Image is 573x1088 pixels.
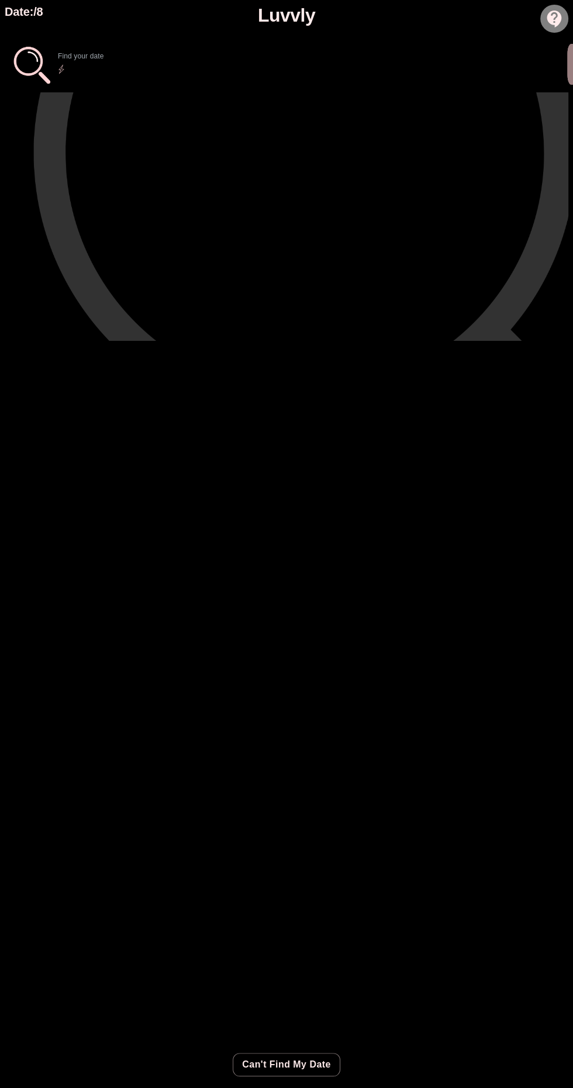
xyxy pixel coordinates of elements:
h1: Luvvly [5,5,568,26]
img: date info icon [9,36,53,92]
button: help [540,5,568,33]
p: Find your date [58,51,104,61]
img: fun fact icon [56,62,67,77]
button: Can't Find My Date [233,1053,340,1076]
h2: Date: / 8 [5,5,43,19]
img: abstract shape [567,44,573,85]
